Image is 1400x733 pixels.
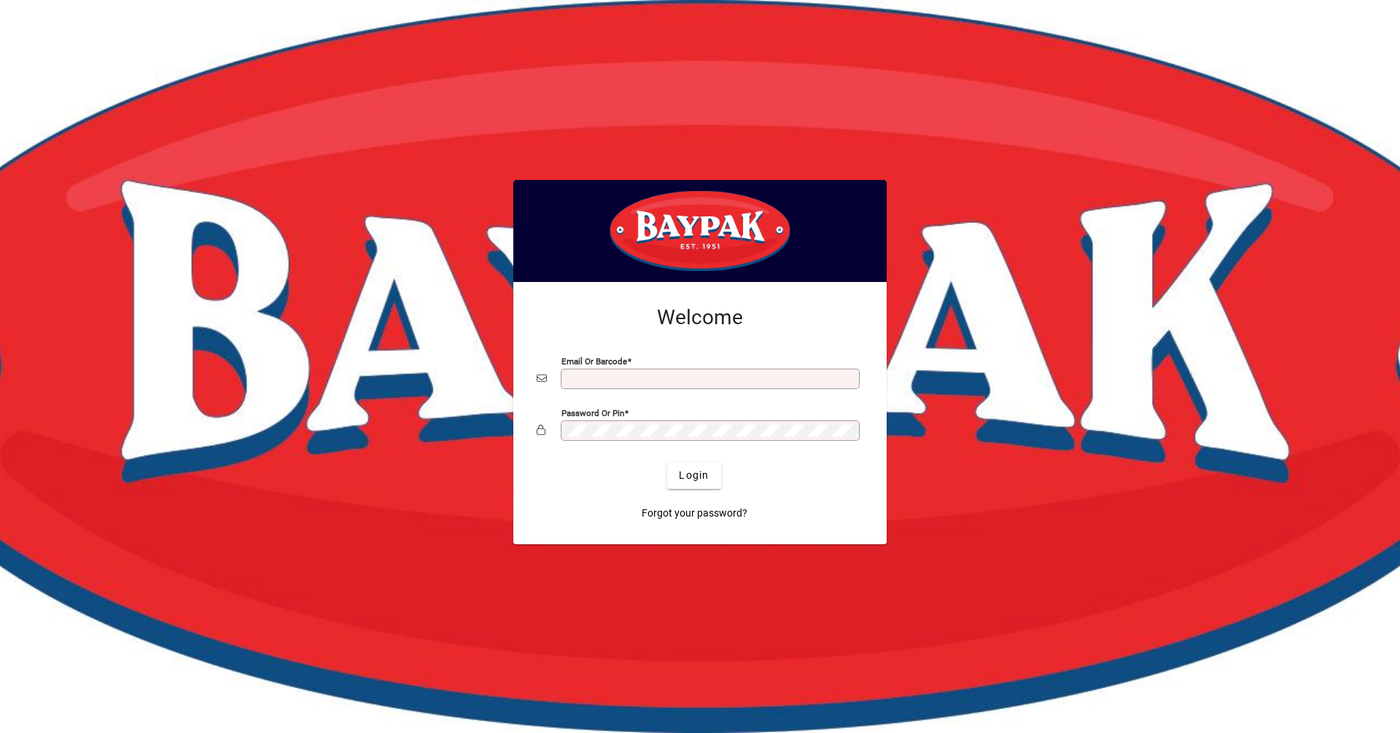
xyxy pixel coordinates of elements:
[642,506,747,521] span: Forgot your password?
[561,356,627,366] mat-label: Email or Barcode
[561,407,624,418] mat-label: Password or Pin
[537,305,863,330] h2: Welcome
[636,501,753,527] a: Forgot your password?
[667,463,720,489] button: Login
[679,468,709,483] span: Login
